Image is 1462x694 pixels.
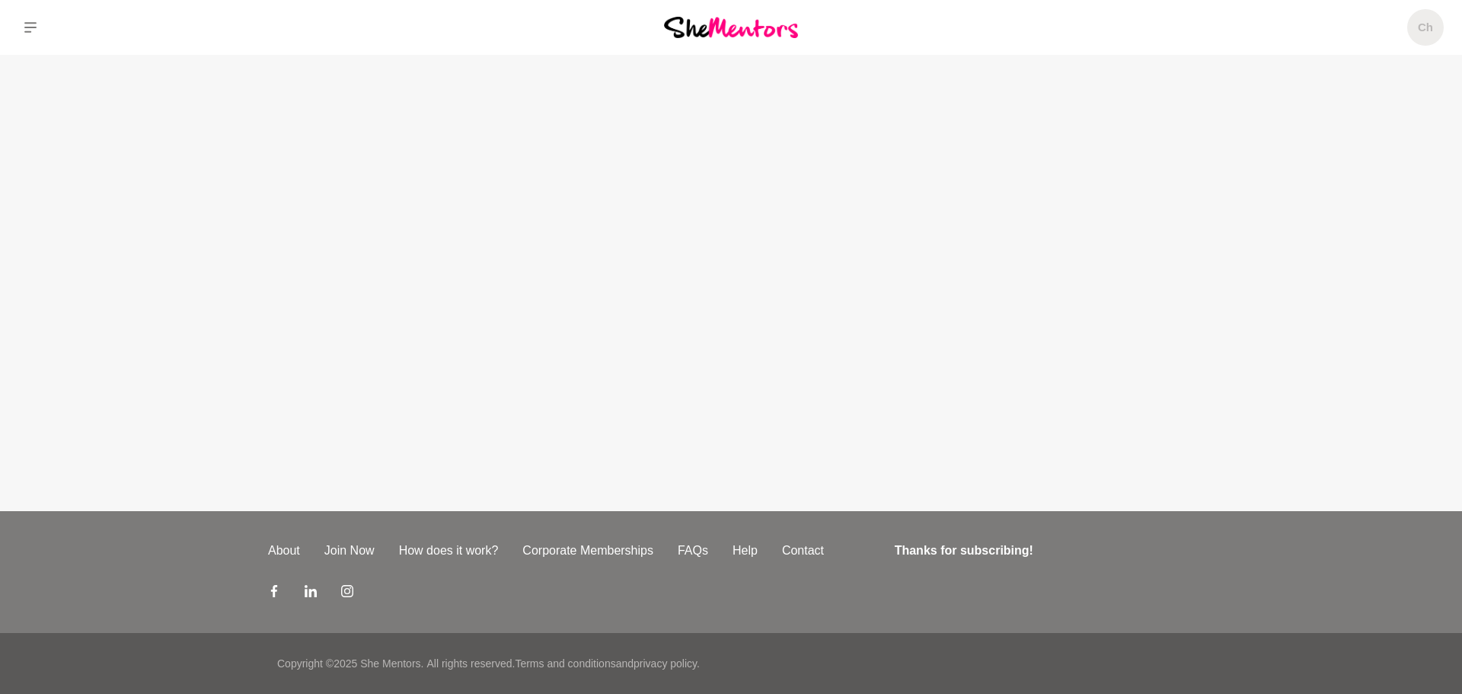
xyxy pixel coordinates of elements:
p: Copyright © 2025 She Mentors . [277,656,423,672]
a: privacy policy [634,657,697,670]
a: Corporate Memberships [510,542,666,560]
a: How does it work? [387,542,511,560]
a: About [256,542,312,560]
a: Join Now [312,542,387,560]
h5: Ch [1418,21,1433,35]
img: She Mentors Logo [664,17,798,37]
a: Terms and conditions [515,657,615,670]
a: Facebook [268,584,280,603]
a: FAQs [666,542,720,560]
a: Instagram [341,584,353,603]
a: Help [720,542,770,560]
a: Contact [770,542,836,560]
h4: Thanks for subscribing! [895,542,1185,560]
a: Ch [1407,9,1444,46]
a: LinkedIn [305,584,317,603]
p: All rights reserved. and . [426,656,699,672]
